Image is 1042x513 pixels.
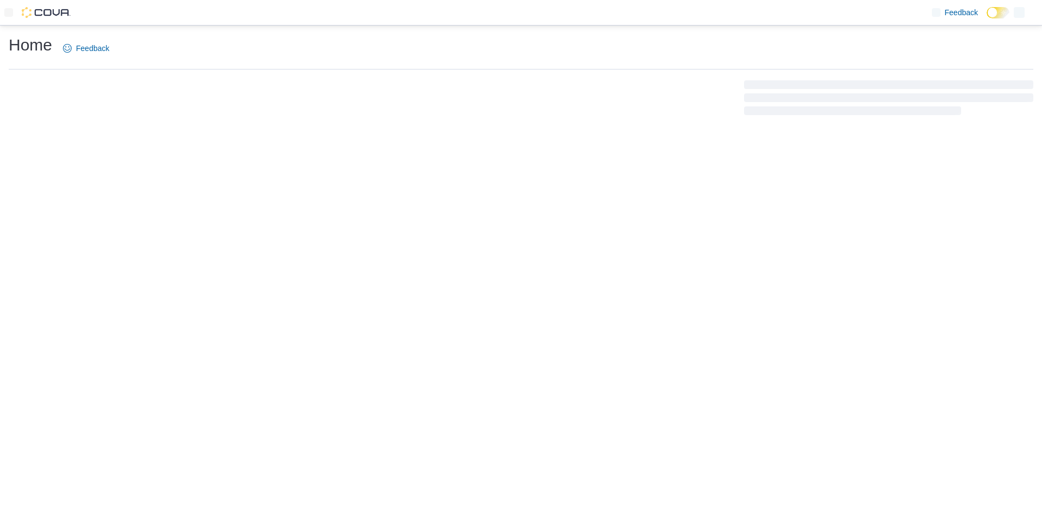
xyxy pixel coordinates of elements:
span: Loading [744,83,1033,117]
input: Dark Mode [987,7,1009,18]
a: Feedback [927,2,982,23]
span: Feedback [76,43,109,54]
img: Cova [22,7,71,18]
span: Feedback [945,7,978,18]
a: Feedback [59,37,113,59]
h1: Home [9,34,52,56]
